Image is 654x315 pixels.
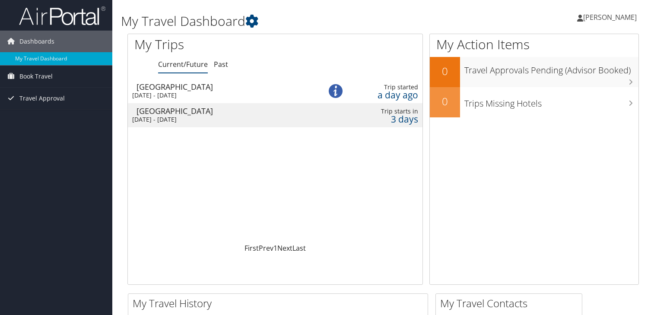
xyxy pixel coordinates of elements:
a: 0Trips Missing Hotels [430,87,638,117]
div: [DATE] - [DATE] [132,116,309,123]
div: [DATE] - [DATE] [132,91,309,99]
span: Dashboards [19,31,54,52]
span: Book Travel [19,66,53,87]
div: a day ago [352,91,419,99]
h3: Trips Missing Hotels [464,93,638,110]
div: Trip started [352,83,419,91]
div: Trip starts in [352,107,419,115]
a: 0Travel Approvals Pending (Advisor Booked) [430,57,638,87]
a: [PERSON_NAME] [577,4,645,30]
a: Current/Future [158,60,208,69]
img: alert-flat-solid-info.png [329,84,343,98]
span: [PERSON_NAME] [583,13,637,22]
h1: My Action Items [430,35,638,54]
h1: My Trips [134,35,293,54]
h2: 0 [430,64,460,79]
img: airportal-logo.png [19,6,105,26]
div: [GEOGRAPHIC_DATA] [137,83,313,91]
h2: My Travel History [133,296,428,311]
a: 1 [273,243,277,253]
h3: Travel Approvals Pending (Advisor Booked) [464,60,638,76]
a: First [244,243,259,253]
a: Past [214,60,228,69]
span: Travel Approval [19,88,65,109]
div: [GEOGRAPHIC_DATA] [137,107,313,115]
h2: My Travel Contacts [440,296,582,311]
a: Last [292,243,306,253]
h2: 0 [430,94,460,109]
h1: My Travel Dashboard [121,12,470,30]
a: Prev [259,243,273,253]
a: Next [277,243,292,253]
div: 3 days [352,115,419,123]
